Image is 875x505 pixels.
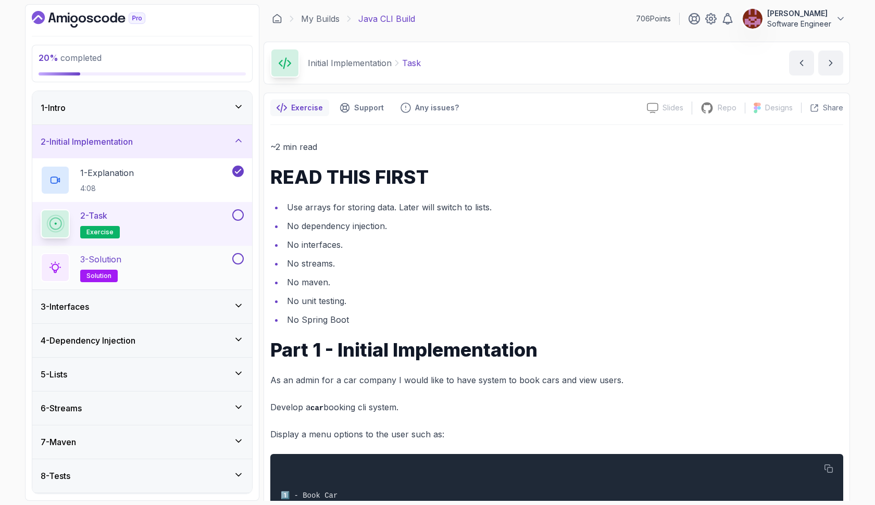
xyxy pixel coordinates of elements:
li: No interfaces. [284,237,843,252]
li: No Spring Boot [284,312,843,327]
button: 8-Tests [32,459,252,493]
p: Repo [718,103,736,113]
span: solution [86,272,111,280]
button: Support button [333,99,390,116]
h3: 1 - Intro [41,102,66,114]
a: My Builds [301,12,340,25]
p: ~2 min read [270,140,843,154]
h3: 5 - Lists [41,368,67,381]
span: completed [39,53,102,63]
button: 1-Intro [32,91,252,124]
button: Feedback button [394,99,465,116]
p: Task [402,57,421,69]
p: [PERSON_NAME] [767,8,831,19]
h3: 4 - Dependency Injection [41,334,135,347]
button: 3-Solutionsolution [41,253,244,282]
code: car [310,404,323,412]
h3: 7 - Maven [41,436,76,448]
p: Support [354,103,384,113]
p: 2 - Task [80,209,107,222]
li: No maven. [284,275,843,289]
li: No streams. [284,256,843,271]
p: Software Engineer [767,19,831,29]
h1: Part 1 - Initial Implementation [270,339,843,360]
li: No unit testing. [284,294,843,308]
button: 2-Taskexercise [41,209,244,238]
button: 7-Maven [32,425,252,459]
p: Display a menu options to the user such as: [270,427,843,441]
p: 3 - Solution [80,253,121,266]
span: 20 % [39,53,58,63]
h3: 8 - Tests [41,470,70,482]
p: Initial Implementation [308,57,392,69]
button: 5-Lists [32,358,252,391]
button: previous content [789,51,814,75]
button: user profile image[PERSON_NAME]Software Engineer [742,8,846,29]
p: Designs [765,103,793,113]
p: Slides [662,103,683,113]
h3: 3 - Interfaces [41,300,89,313]
p: 1 - Explanation [80,167,134,179]
button: 3-Interfaces [32,290,252,323]
p: Exercise [291,103,323,113]
button: Share [801,103,843,113]
h3: 2 - Initial Implementation [41,135,133,148]
span: exercise [86,228,114,236]
button: 6-Streams [32,392,252,425]
p: 706 Points [636,14,671,24]
img: user profile image [743,9,762,29]
h3: 6 - Streams [41,402,82,414]
h1: READ THIS FIRST [270,167,843,187]
button: 4-Dependency Injection [32,324,252,357]
p: Any issues? [415,103,459,113]
li: No dependency injection. [284,219,843,233]
a: Dashboard [32,11,169,28]
a: Dashboard [272,14,282,24]
button: next content [818,51,843,75]
p: Share [823,103,843,113]
p: As an admin for a car company I would like to have system to book cars and view users. [270,373,843,387]
li: Use arrays for storing data. Later will switch to lists. [284,200,843,214]
button: notes button [270,99,329,116]
p: Java CLI Build [358,12,415,25]
button: 2-Initial Implementation [32,125,252,158]
p: Develop a booking cli system. [270,400,843,415]
p: 4:08 [80,183,134,194]
button: 1-Explanation4:08 [41,166,244,195]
